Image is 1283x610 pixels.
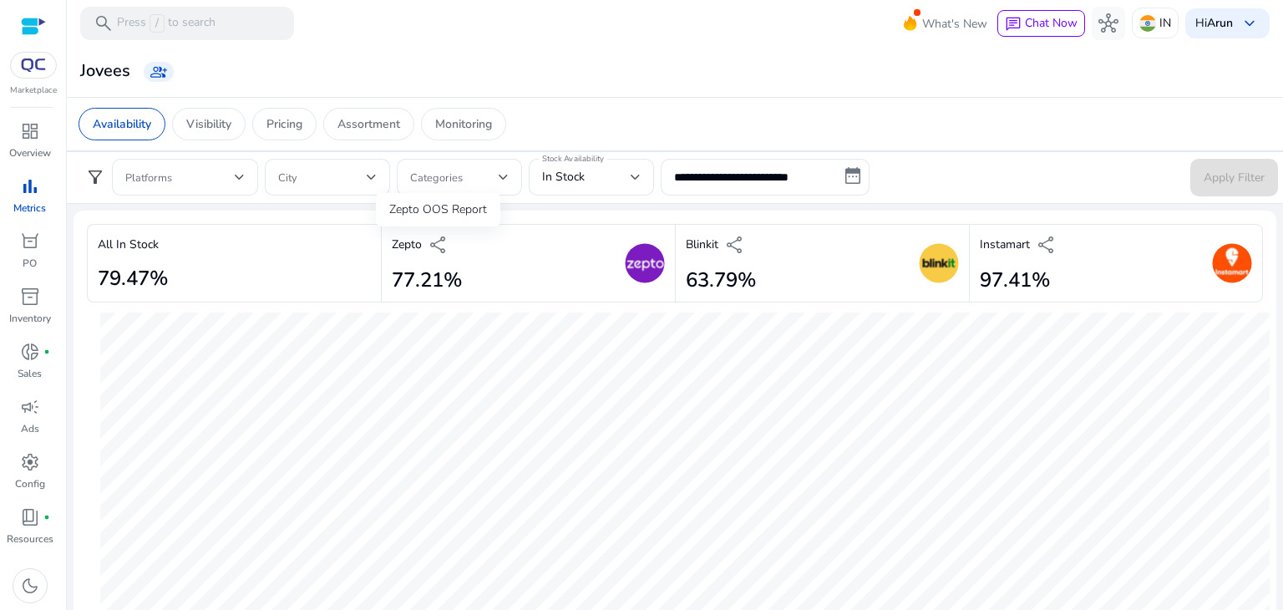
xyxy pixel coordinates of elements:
span: bar_chart [20,176,40,196]
span: search [94,13,114,33]
img: in.svg [1139,15,1156,32]
span: What's New [922,9,987,38]
span: dashboard [20,121,40,141]
a: group_add [144,62,174,82]
div: Zepto OOS Report [376,193,500,226]
span: orders [20,231,40,252]
p: Assortment [337,115,400,133]
p: Press to search [117,14,216,33]
span: fiber_manual_record [43,514,50,521]
span: dark_mode [20,576,40,596]
mat-label: Stock Availability [542,153,604,165]
p: Hi [1195,18,1233,29]
span: group_add [150,64,167,80]
p: Visibility [186,115,231,133]
span: book_4 [20,507,40,527]
p: Availability [93,115,151,133]
h2: 97.41% [980,268,1057,292]
span: campaign [20,397,40,417]
span: settings [20,452,40,472]
h2: 77.21% [392,268,462,292]
b: Arun [1207,15,1233,31]
h3: Jovees [80,61,130,81]
p: All In Stock [98,236,159,253]
span: / [150,14,165,33]
p: Sales [18,366,42,381]
span: filter_alt [85,167,105,187]
p: IN [1159,8,1171,38]
p: Zepto [392,236,422,253]
p: Monitoring [435,115,492,133]
p: Inventory [9,311,51,326]
p: Metrics [13,201,46,216]
span: share [429,235,449,255]
span: In Stock [542,169,585,185]
img: QC-logo.svg [18,58,48,72]
h2: 79.47% [98,267,168,291]
span: Chat Now [1025,15,1078,31]
span: keyboard_arrow_down [1240,13,1260,33]
p: Overview [9,145,51,160]
p: Marketplace [10,84,57,97]
p: Pricing [266,115,302,133]
span: fiber_manual_record [43,348,50,355]
span: donut_small [20,342,40,362]
p: Resources [7,531,53,546]
p: Ads [21,421,39,436]
p: PO [23,256,37,271]
p: Config [15,476,45,491]
span: share [1037,235,1057,255]
span: share [725,235,745,255]
h2: 63.79% [686,268,756,292]
button: hub [1092,7,1125,40]
p: Instamart [980,236,1030,253]
span: hub [1098,13,1118,33]
p: Blinkit [686,236,718,253]
span: inventory_2 [20,287,40,307]
span: chat [1005,16,1022,33]
button: chatChat Now [997,10,1085,37]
